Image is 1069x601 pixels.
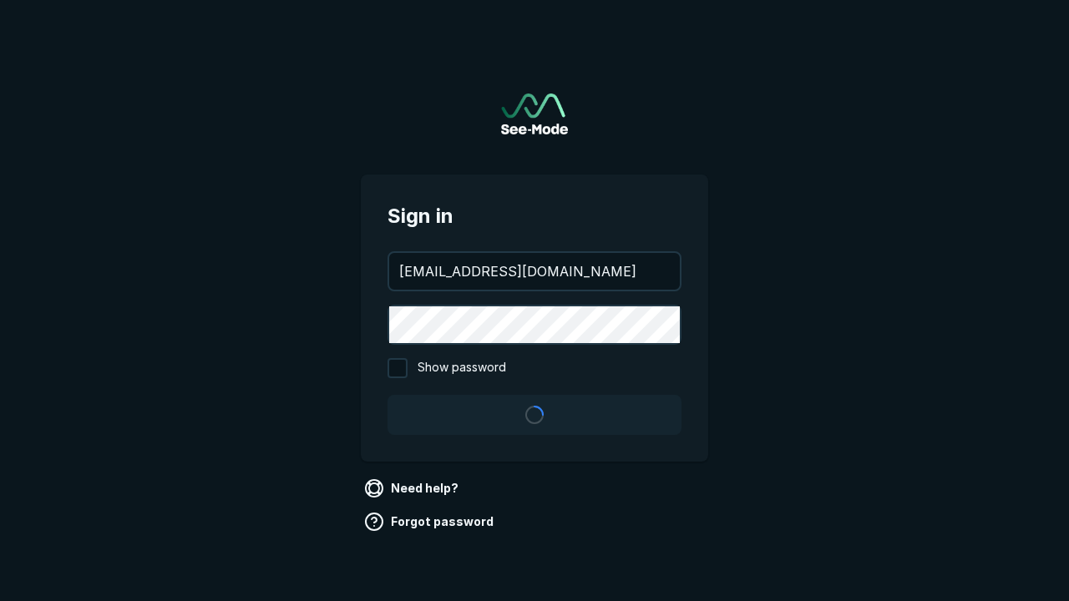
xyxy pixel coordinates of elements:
a: Need help? [361,475,465,502]
img: See-Mode Logo [501,93,568,134]
a: Forgot password [361,508,500,535]
span: Sign in [388,201,681,231]
input: your@email.com [389,253,680,290]
a: Go to sign in [501,93,568,134]
span: Show password [418,358,506,378]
